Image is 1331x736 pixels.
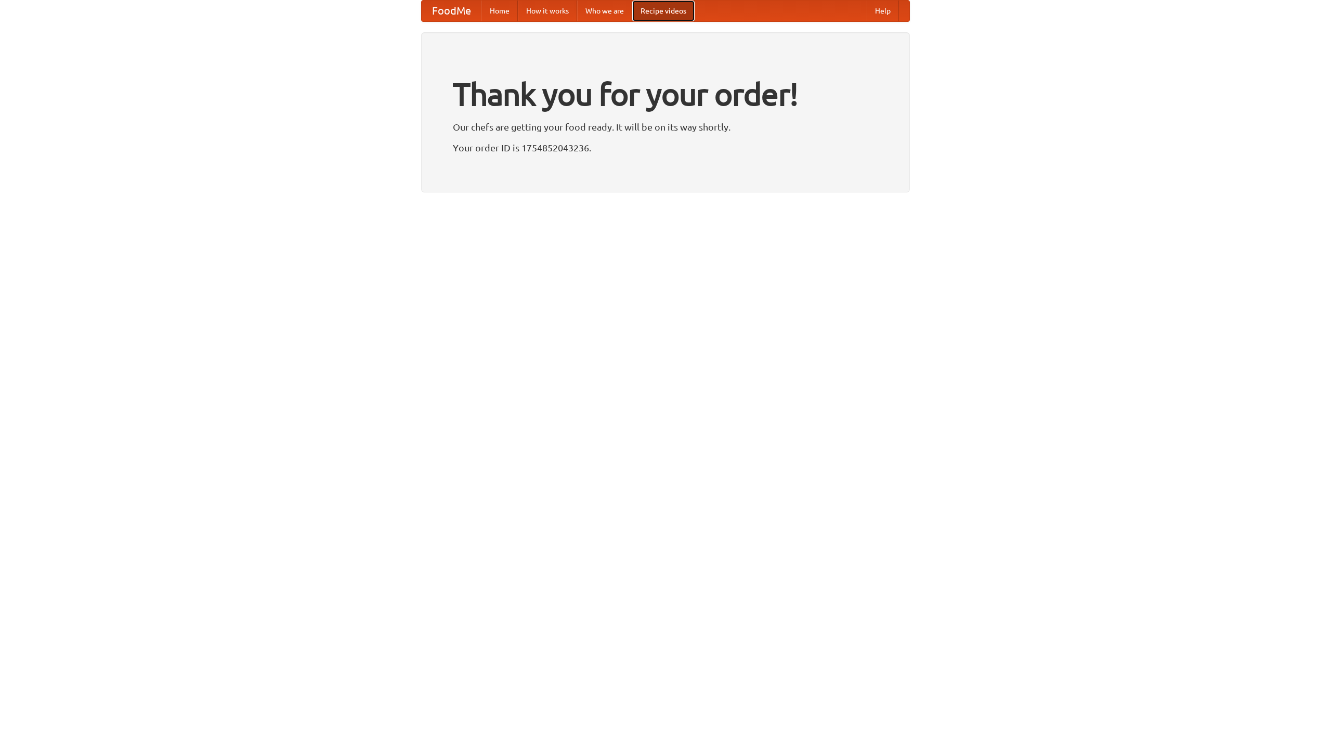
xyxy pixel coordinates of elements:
h1: Thank you for your order! [453,69,878,119]
a: Home [481,1,518,21]
a: Recipe videos [632,1,695,21]
p: Our chefs are getting your food ready. It will be on its way shortly. [453,119,878,135]
p: Your order ID is 1754852043236. [453,140,878,156]
a: Who we are [577,1,632,21]
a: Help [867,1,899,21]
a: How it works [518,1,577,21]
a: FoodMe [422,1,481,21]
